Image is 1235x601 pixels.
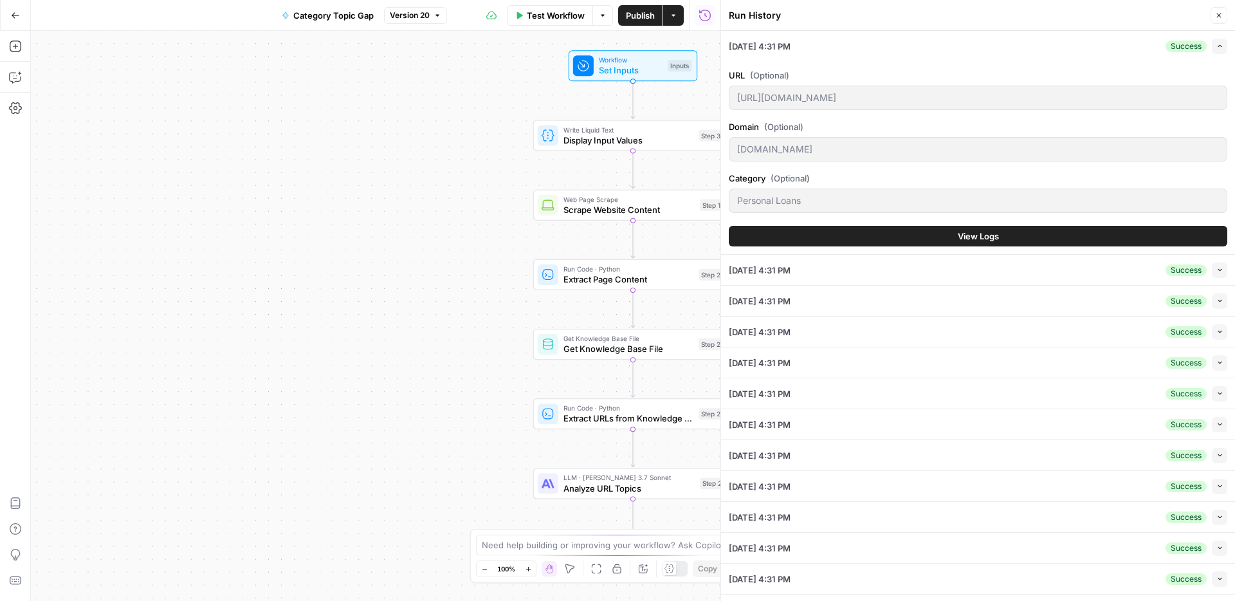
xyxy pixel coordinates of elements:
span: Version 20 [390,10,430,21]
span: [DATE] 4:31 PM [729,356,791,369]
span: Display Input Values [563,134,693,147]
div: Success [1166,357,1207,369]
g: Edge from start to step_30 [631,81,635,118]
g: Edge from step_30 to step_19 [631,151,635,189]
div: Web Page ScrapeScrape Website ContentStep 19 [533,190,733,221]
span: [DATE] 4:31 PM [729,40,791,53]
div: Get Knowledge Base FileGet Knowledge Base FileStep 28 [533,329,733,360]
span: Run Code · Python [563,403,693,413]
span: 100% [497,564,515,574]
div: WorkflowSet InputsInputs [533,50,733,81]
button: Copy [693,560,722,577]
label: Domain [729,120,1227,133]
div: Step 19 [700,199,727,211]
div: Step 20 [699,269,727,281]
span: (Optional) [764,120,803,133]
span: Get Knowledge Base File [563,333,693,344]
span: [DATE] 4:31 PM [729,295,791,308]
span: (Optional) [771,172,810,185]
div: Inputs [668,60,691,71]
div: Success [1166,573,1207,585]
div: Success [1166,388,1207,400]
span: Write Liquid Text [563,124,693,134]
div: Run Code · PythonExtract URLs from Knowledge BaseStep 29 [533,398,733,429]
g: Edge from step_28 to step_29 [631,360,635,397]
span: [DATE] 4:31 PM [729,418,791,431]
span: [DATE] 4:31 PM [729,480,791,493]
div: Step 30 [699,129,727,141]
div: Success [1166,450,1207,461]
div: Success [1166,264,1207,276]
span: Get Knowledge Base File [563,342,693,355]
button: Category Topic Gap [274,5,381,26]
span: Extract URLs from Knowledge Base [563,412,693,425]
button: Test Workflow [507,5,592,26]
span: Scrape Website Content [563,203,695,216]
span: Set Inputs [599,64,663,77]
span: [DATE] 4:31 PM [729,326,791,338]
span: Copy [698,563,717,575]
span: View Logs [958,230,999,243]
div: Write Liquid TextDisplay Input ValuesStep 30 [533,120,733,151]
span: [DATE] 4:31 PM [729,573,791,586]
span: [DATE] 4:31 PM [729,264,791,277]
span: LLM · [PERSON_NAME] 3.7 Sonnet [563,472,695,483]
span: [DATE] 4:31 PM [729,542,791,555]
button: Publish [618,5,663,26]
button: View Logs [729,226,1227,246]
span: Extract Page Content [563,273,693,286]
div: Success [1166,542,1207,554]
span: Category Topic Gap [293,9,374,22]
div: Run Code · PythonExtract Page ContentStep 20 [533,259,733,290]
span: [DATE] 4:31 PM [729,387,791,400]
g: Edge from step_21 to end [631,499,635,537]
span: Run Code · Python [563,264,693,274]
g: Edge from step_19 to step_20 [631,221,635,258]
div: Success [1166,41,1207,52]
span: Workflow [599,55,663,65]
span: (Optional) [750,69,789,82]
div: Success [1166,326,1207,338]
button: Version 20 [384,7,447,24]
div: Success [1166,295,1207,307]
span: Publish [626,9,655,22]
span: Web Page Scrape [563,194,695,205]
label: URL [729,69,1227,82]
div: Success [1166,419,1207,430]
div: Success [1166,481,1207,492]
g: Edge from step_29 to step_21 [631,429,635,467]
div: Success [1166,512,1207,523]
div: Step 21 [700,477,727,489]
span: Test Workflow [527,9,585,22]
span: [DATE] 4:31 PM [729,511,791,524]
div: Step 28 [699,338,727,350]
g: Edge from step_20 to step_28 [631,290,635,328]
div: Step 29 [699,408,727,420]
span: Analyze URL Topics [563,481,695,494]
label: Category [729,172,1227,185]
span: [DATE] 4:31 PM [729,449,791,462]
div: LLM · [PERSON_NAME] 3.7 SonnetAnalyze URL TopicsStep 21 [533,468,733,499]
